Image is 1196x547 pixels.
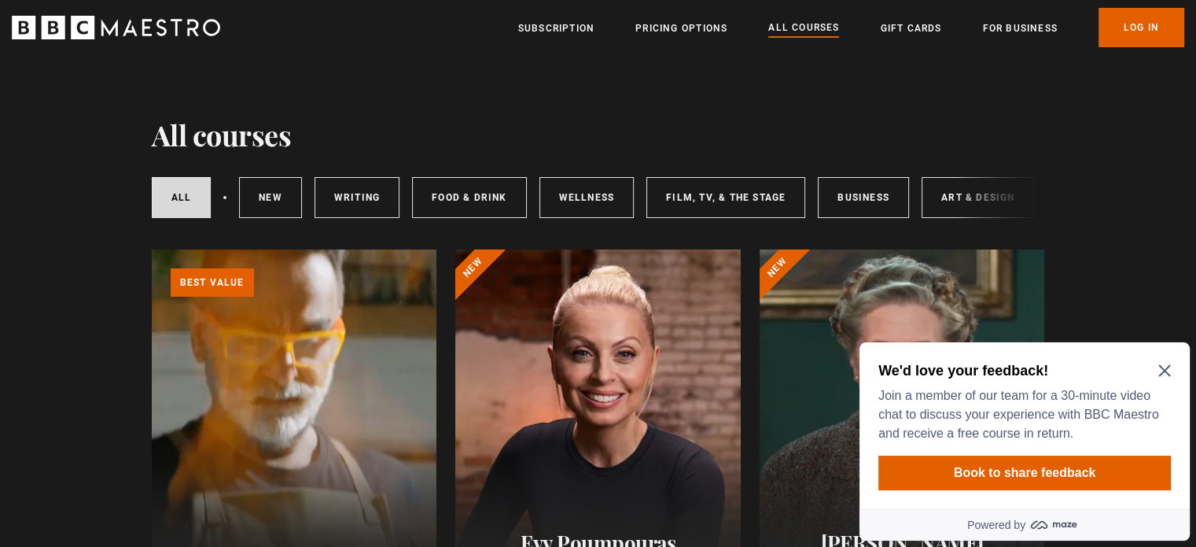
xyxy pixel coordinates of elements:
p: Join a member of our team for a 30-minute video chat to discuss your experience with BBC Maestro ... [25,50,311,107]
p: Best value [171,268,254,297]
a: All [152,177,212,218]
nav: Primary [518,8,1184,47]
a: New [239,177,302,218]
a: Film, TV, & The Stage [646,177,805,218]
a: All Courses [768,20,839,37]
div: Optional study invitation [6,6,337,205]
h1: All courses [152,118,292,151]
button: Book to share feedback [25,120,318,154]
a: Subscription [518,20,594,36]
a: Gift Cards [880,20,941,36]
a: Art & Design [922,177,1034,218]
a: Food & Drink [412,177,526,218]
a: Wellness [539,177,635,218]
h2: We'd love your feedback! [25,25,311,44]
a: Writing [315,177,399,218]
button: Close Maze Prompt [305,28,318,41]
a: Business [818,177,909,218]
svg: BBC Maestro [12,16,220,39]
a: Powered by maze [6,173,337,205]
a: Log In [1098,8,1184,47]
a: For business [982,20,1057,36]
a: Pricing Options [635,20,727,36]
